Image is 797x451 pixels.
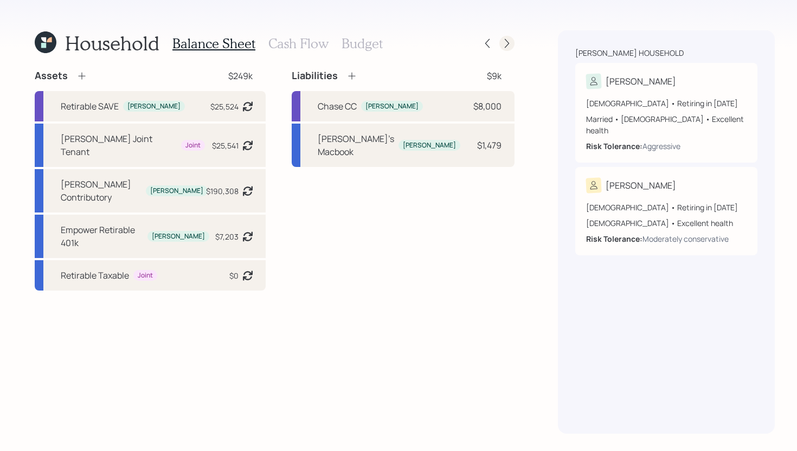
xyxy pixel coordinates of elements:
[61,100,119,113] div: Retirable SAVE
[35,70,68,82] h4: Assets
[61,132,177,158] div: [PERSON_NAME] Joint Tenant
[318,132,394,158] div: [PERSON_NAME]'s Macbook
[473,100,502,113] div: $8,000
[586,113,747,136] div: Married • [DEMOGRAPHIC_DATA] • Excellent health
[292,70,338,82] h4: Liabilities
[172,36,255,51] h3: Balance Sheet
[127,102,181,111] div: [PERSON_NAME]
[342,36,383,51] h3: Budget
[586,202,747,213] div: [DEMOGRAPHIC_DATA] • Retiring in [DATE]
[185,141,201,150] div: Joint
[229,270,239,281] div: $0
[61,178,142,204] div: [PERSON_NAME] Contributory
[318,100,357,113] div: Chase CC
[606,179,676,192] div: [PERSON_NAME]
[365,102,419,111] div: [PERSON_NAME]
[138,271,153,280] div: Joint
[150,186,203,196] div: [PERSON_NAME]
[215,231,239,242] div: $7,203
[206,185,239,197] div: $190,308
[65,31,159,55] h1: Household
[606,75,676,88] div: [PERSON_NAME]
[61,223,143,249] div: Empower Retirable 401k
[212,140,239,151] div: $25,541
[642,233,729,244] div: Moderately conservative
[228,69,253,82] div: $249k
[575,48,684,59] div: [PERSON_NAME] household
[586,98,747,109] div: [DEMOGRAPHIC_DATA] • Retiring in [DATE]
[268,36,329,51] h3: Cash Flow
[586,234,642,244] b: Risk Tolerance:
[403,141,456,150] div: [PERSON_NAME]
[61,269,129,282] div: Retirable Taxable
[210,101,239,112] div: $25,524
[586,141,642,151] b: Risk Tolerance:
[487,69,502,82] div: $9k
[477,139,502,152] div: $1,479
[152,232,205,241] div: [PERSON_NAME]
[586,217,747,229] div: [DEMOGRAPHIC_DATA] • Excellent health
[642,140,680,152] div: Aggressive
